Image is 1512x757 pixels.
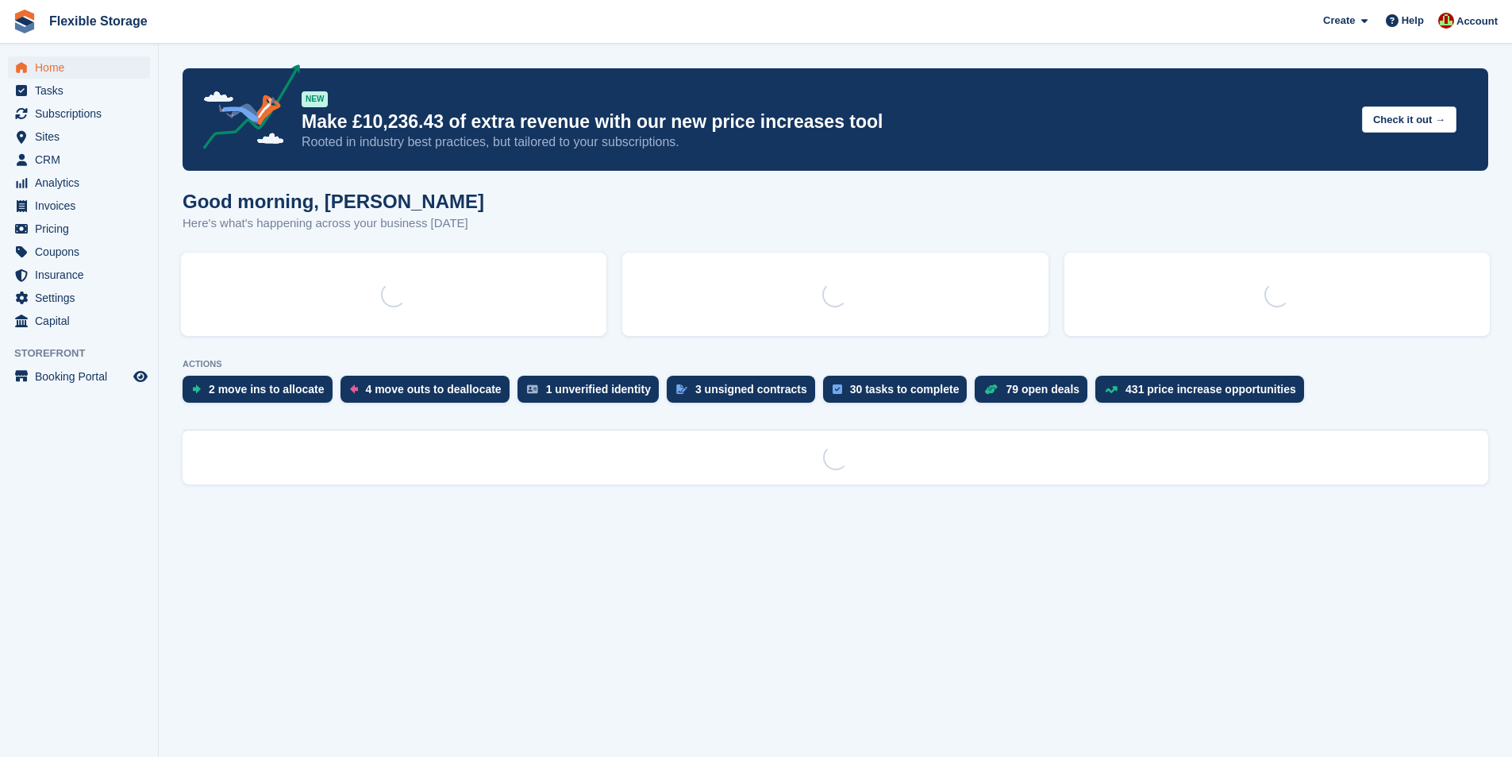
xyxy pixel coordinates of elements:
[527,384,538,394] img: verify_identity-adf6edd0f0f0b5bbfe63781bf79b02c33cf7c696d77639b501bdc392416b5a36.svg
[35,264,130,286] span: Insurance
[8,172,150,194] a: menu
[35,79,130,102] span: Tasks
[35,126,130,148] span: Sites
[43,8,154,34] a: Flexible Storage
[1323,13,1355,29] span: Create
[975,376,1095,411] a: 79 open deals
[35,365,130,388] span: Booking Portal
[183,376,340,411] a: 2 move ins to allocate
[8,102,150,125] a: menu
[517,376,667,411] a: 1 unverified identity
[35,56,130,79] span: Home
[8,365,150,388] a: menu
[192,384,201,394] img: move_ins_to_allocate_icon-fdf77a2bb77ea45bf5b3d319d69a93e2d87916cf1d5bf7949dd705db3b84f3ca.svg
[8,126,150,148] a: menu
[850,383,960,396] div: 30 tasks to complete
[35,241,130,263] span: Coupons
[833,384,842,394] img: task-75834270c22a3079a89374b754ae025e5fb1db73e45f91037f5363f120a921f8.svg
[14,346,158,361] span: Storefront
[984,384,998,395] img: deal-1b604bf984904fb50ccaf53a9ad4b4a5d6e5aea283cecdc64d6e3604feb123c2.svg
[350,384,358,394] img: move_outs_to_deallocate_icon-f764333ba52eb49d3ac5e1228854f67142a1ed5810a6f6cc68b1a99e826820c5.svg
[1456,14,1498,29] span: Account
[35,195,130,217] span: Invoices
[1402,13,1424,29] span: Help
[366,383,502,396] div: 4 move outs to deallocate
[302,133,1349,151] p: Rooted in industry best practices, but tailored to your subscriptions.
[8,241,150,263] a: menu
[340,376,517,411] a: 4 move outs to deallocate
[8,149,150,171] a: menu
[35,310,130,332] span: Capital
[546,383,651,396] div: 1 unverified identity
[35,149,130,171] span: CRM
[8,56,150,79] a: menu
[35,287,130,309] span: Settings
[1095,376,1312,411] a: 431 price increase opportunities
[8,310,150,332] a: menu
[1105,386,1118,393] img: price_increase_opportunities-93ffe204e8149a01c8c9dc8f82e8f89637d9d84a8eef4429ea346261dce0b2c0.svg
[8,264,150,286] a: menu
[8,79,150,102] a: menu
[1438,13,1454,29] img: David Jones
[35,172,130,194] span: Analytics
[183,214,484,233] p: Here's what's happening across your business [DATE]
[695,383,807,396] div: 3 unsigned contracts
[302,91,328,107] div: NEW
[131,367,150,386] a: Preview store
[1006,383,1079,396] div: 79 open deals
[1362,106,1456,133] button: Check it out →
[302,110,1349,133] p: Make £10,236.43 of extra revenue with our new price increases tool
[8,195,150,217] a: menu
[1125,383,1296,396] div: 431 price increase opportunities
[35,218,130,240] span: Pricing
[183,191,484,212] h1: Good morning, [PERSON_NAME]
[676,384,687,394] img: contract_signature_icon-13c848040528278c33f63329250d36e43548de30e8caae1d1a13099fd9432cc5.svg
[823,376,975,411] a: 30 tasks to complete
[13,10,37,33] img: stora-icon-8386f47178a22dfd0bd8f6a31ec36ba5ce8667c1dd55bd0f319d3a0aa187defe.svg
[667,376,823,411] a: 3 unsigned contracts
[35,102,130,125] span: Subscriptions
[183,359,1488,369] p: ACTIONS
[209,383,325,396] div: 2 move ins to allocate
[8,287,150,309] a: menu
[8,218,150,240] a: menu
[190,64,301,155] img: price-adjustments-announcement-icon-8257ccfd72463d97f412b2fc003d46551f7dbcb40ab6d574587a9cd5c0d94...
